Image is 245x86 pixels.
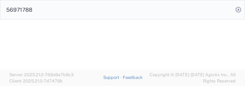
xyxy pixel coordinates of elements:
[123,75,143,80] a: Feedback
[0,0,233,19] input: Search for shipment number, reference number
[143,72,236,84] span: Copyright © [DATE]-[DATE] Agistix Inc., All Rights Reserved
[103,75,123,80] a: Support
[9,72,74,77] span: Server: 2025.21.0-769a9a7b8c3
[9,79,63,83] span: Client: 2025.21.0-7d7479b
